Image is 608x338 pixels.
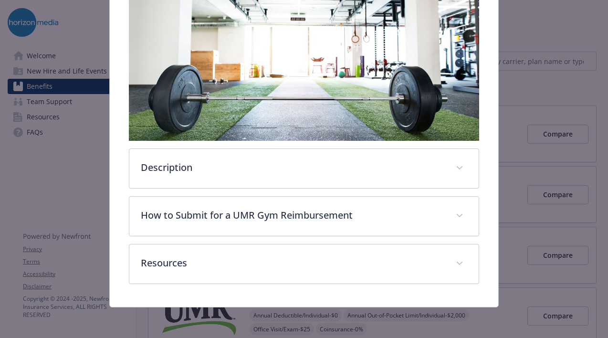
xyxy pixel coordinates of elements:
[141,208,444,222] p: How to Submit for a UMR Gym Reimbursement
[141,160,444,175] p: Description
[129,197,478,236] div: How to Submit for a UMR Gym Reimbursement
[129,149,478,188] div: Description
[141,256,444,270] p: Resources
[129,244,478,284] div: Resources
